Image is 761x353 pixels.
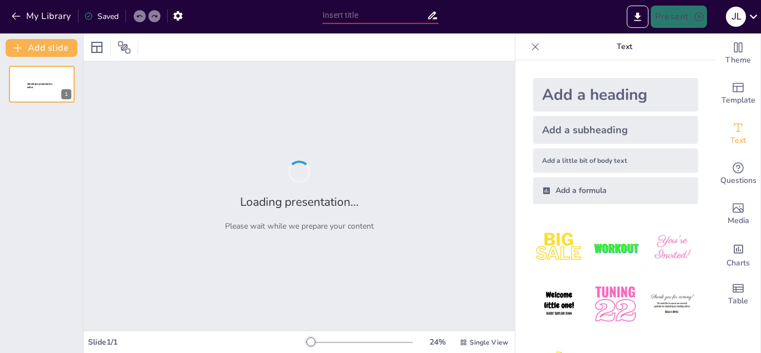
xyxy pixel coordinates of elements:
div: Add a little bit of body text [533,148,698,173]
div: j l [726,7,746,27]
div: Add a formula [533,177,698,204]
button: j l [726,6,746,28]
button: Add slide [6,39,77,57]
span: Theme [725,54,751,66]
div: Add a heading [533,78,698,112]
div: 24 % [424,337,451,347]
img: 2.jpeg [589,222,641,274]
span: Text [730,134,746,147]
span: Table [728,295,748,307]
span: Single View [470,338,508,347]
p: Text [544,33,705,60]
img: 6.jpeg [646,278,698,330]
div: Change the overall theme [716,33,760,74]
button: Export to PowerPoint [627,6,648,28]
button: My Library [8,7,76,25]
span: Charts [726,257,750,269]
input: Insert title [323,7,427,23]
div: Add images, graphics, shapes or video [716,194,760,234]
span: Template [721,94,755,107]
h2: Loading presentation... [240,194,359,210]
div: 1 [61,89,71,99]
div: Get real-time input from your audience [716,154,760,194]
div: Add charts and graphs [716,234,760,274]
img: 1.jpeg [533,222,585,274]
div: Saved [84,11,119,22]
span: Sendsteps presentation editor [27,83,52,89]
img: 3.jpeg [646,222,698,274]
div: Add a table [716,274,760,315]
img: 4.jpeg [533,278,585,330]
span: Questions [720,175,757,187]
p: Please wait while we prepare your content [225,221,374,231]
div: Add text boxes [716,114,760,154]
span: Position [118,41,131,54]
div: Add a subheading [533,116,698,144]
img: 5.jpeg [589,278,641,330]
span: Media [728,215,749,227]
div: 1 [9,66,75,103]
div: Add ready made slides [716,74,760,114]
div: Slide 1 / 1 [88,337,306,347]
button: Present [651,6,706,28]
div: Layout [88,38,106,56]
